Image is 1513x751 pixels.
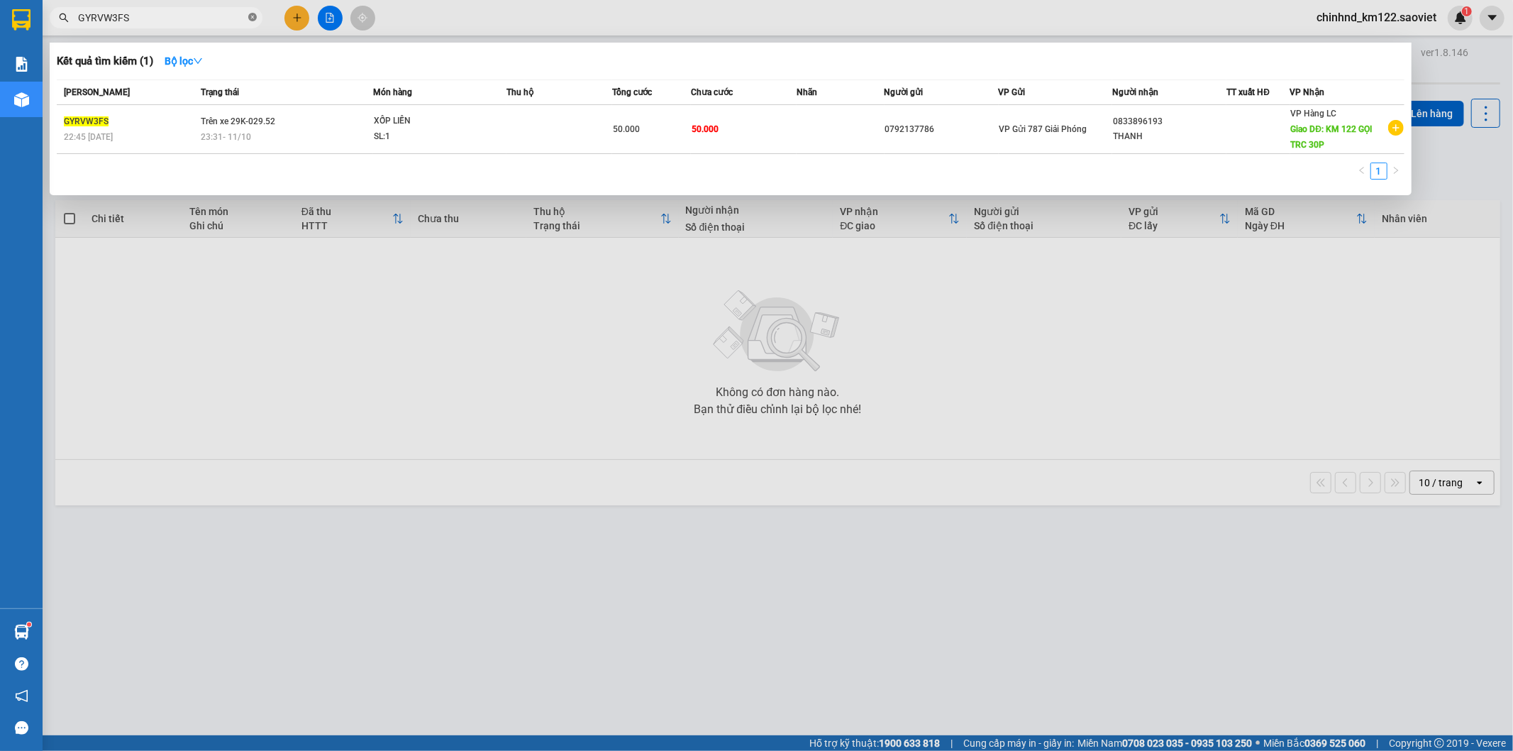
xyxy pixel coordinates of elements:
span: 50.000 [613,124,640,134]
img: solution-icon [14,57,29,72]
span: left [1358,166,1366,175]
button: Bộ lọcdown [153,50,214,72]
h3: Kết quả tìm kiếm ( 1 ) [57,54,153,69]
sup: 1 [27,623,31,627]
span: question-circle [15,657,28,671]
span: close-circle [248,11,257,25]
span: Người gửi [885,87,924,97]
span: 22:45 [DATE] [64,132,113,142]
button: left [1353,163,1370,180]
span: message [15,721,28,735]
span: 50.000 [692,124,719,134]
strong: Bộ lọc [165,55,203,67]
span: Người nhận [1112,87,1158,97]
span: Trên xe 29K-029.52 [201,116,275,126]
span: down [193,56,203,66]
input: Tìm tên, số ĐT hoặc mã đơn [78,10,245,26]
div: XỐP LIỀN [374,114,480,129]
span: VP Hàng LC [1291,109,1337,119]
li: 1 [1370,163,1387,180]
span: Nhãn [797,87,817,97]
span: Tổng cước [612,87,653,97]
span: VP Nhận [1290,87,1325,97]
span: Thu hộ [506,87,533,97]
img: logo-vxr [12,9,31,31]
span: Món hàng [373,87,412,97]
span: GYRVW3FS [64,116,109,126]
a: 1 [1371,163,1387,179]
li: Next Page [1387,163,1404,180]
span: search [59,13,69,23]
div: SL: 1 [374,129,480,145]
span: close-circle [248,13,257,21]
li: Previous Page [1353,163,1370,180]
span: Giao DĐ: KM 122 GỌI TRC 30P [1291,124,1373,150]
span: 23:31 - 11/10 [201,132,251,142]
div: 0833896193 [1113,114,1226,129]
span: [PERSON_NAME] [64,87,130,97]
div: THANH [1113,129,1226,144]
img: warehouse-icon [14,625,29,640]
span: VP Gửi 787 Giải Phóng [999,124,1087,134]
img: warehouse-icon [14,92,29,107]
span: TT xuất HĐ [1226,87,1270,97]
span: VP Gửi [999,87,1026,97]
span: Trạng thái [201,87,239,97]
span: right [1392,166,1400,175]
span: plus-circle [1388,120,1404,136]
span: notification [15,689,28,703]
div: 0792137786 [885,122,998,137]
button: right [1387,163,1404,180]
span: Chưa cước [691,87,733,97]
